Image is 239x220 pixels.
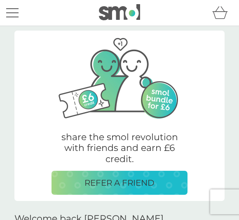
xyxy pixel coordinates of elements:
[14,32,225,201] a: Two friends, one with their arm around the other.share the smol revolution with friends and earn ...
[52,31,187,122] img: Two friends, one with their arm around the other.
[52,171,187,195] button: REFER A FRIEND
[84,176,155,189] p: REFER A FRIEND
[212,5,233,21] div: basket
[52,132,187,165] p: share the smol revolution with friends and earn £6 credit.
[99,4,140,20] img: smol
[6,5,19,21] button: menu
